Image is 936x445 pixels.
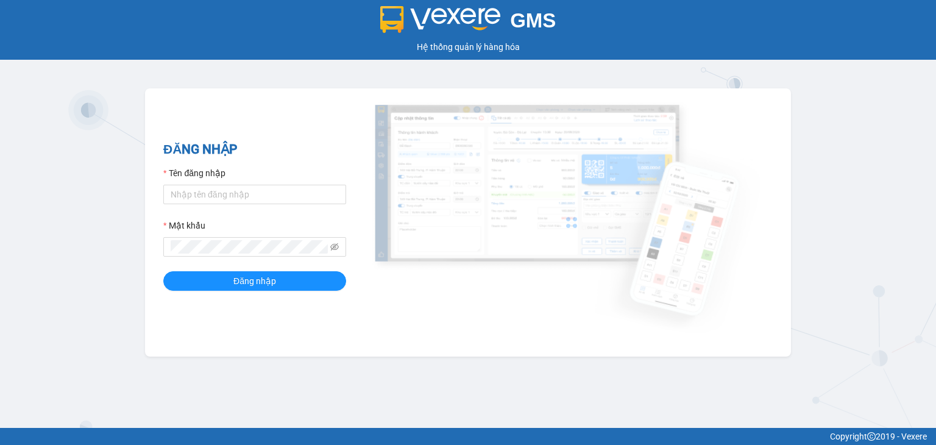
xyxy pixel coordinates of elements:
input: Tên đăng nhập [163,185,346,204]
div: Hệ thống quản lý hàng hóa [3,40,933,54]
h2: ĐĂNG NHẬP [163,140,346,160]
img: logo 2 [380,6,501,33]
span: GMS [510,9,556,32]
label: Tên đăng nhập [163,166,225,180]
a: GMS [380,18,556,28]
span: Đăng nhập [233,274,276,288]
label: Mật khẩu [163,219,205,232]
button: Đăng nhập [163,271,346,291]
div: Copyright 2019 - Vexere [9,430,927,443]
input: Mật khẩu [171,240,328,254]
span: eye-invisible [330,243,339,251]
span: copyright [867,432,876,441]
